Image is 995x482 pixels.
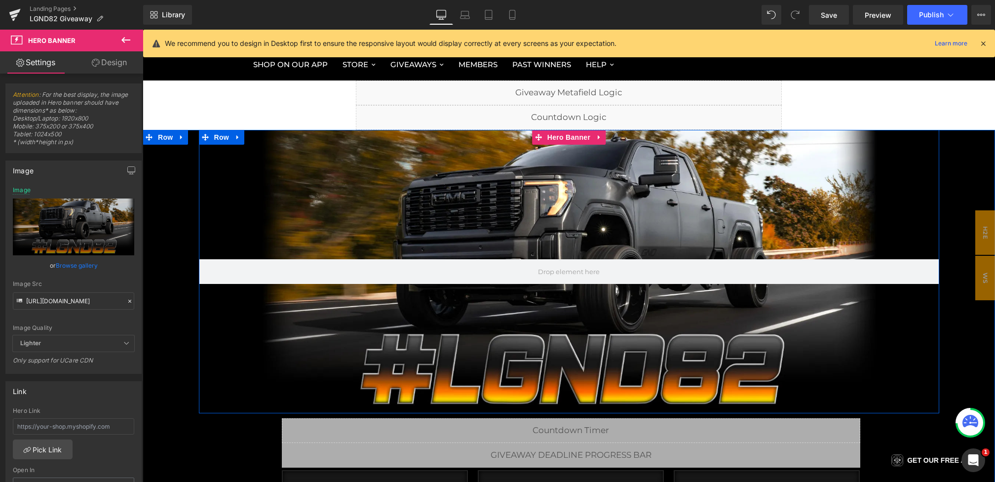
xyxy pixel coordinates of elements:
[316,29,355,41] a: MEMBERS
[500,5,524,25] a: Mobile
[370,29,428,41] a: PAST WINNERS
[13,324,134,331] div: Image Quality
[13,161,34,175] div: Image
[785,5,805,25] button: Redo
[982,448,990,456] span: 1
[402,100,450,115] span: Hero Banner
[13,91,39,98] a: Attention
[13,418,134,435] input: https://your-shop.myshopify.com
[762,5,781,25] button: Undo
[833,181,852,225] span: H2E
[13,91,134,153] span: : For the best display, the image uploaded in Hero banner should have dimensions* as below: Deskt...
[13,260,134,271] div: or
[450,100,463,115] a: Expand / Collapse
[13,382,27,396] div: Link
[111,29,185,41] a: SHOP ON OUR APP
[931,38,971,49] a: Learn more
[20,339,41,347] b: Lighter
[919,11,944,19] span: Publish
[907,5,967,25] button: Publish
[13,281,134,287] div: Image Src
[143,5,192,25] a: New Library
[865,10,891,20] span: Preview
[8,403,87,444] iframe: Marketing Popup
[13,187,31,194] div: Image
[56,257,98,274] a: Browse gallery
[13,467,134,474] div: Open In
[200,29,233,41] a: STORE
[13,407,134,414] div: Hero Link
[765,425,835,437] div: GET OUR FREE APP!
[30,15,92,23] span: LGND82 Giveaway
[13,100,33,115] span: Row
[89,100,102,115] a: Expand / Collapse
[961,448,985,472] iframe: Intercom live chat
[248,29,301,41] a: GIVEAWAYS
[821,10,837,20] span: Save
[853,5,903,25] a: Preview
[33,100,45,115] a: Expand / Collapse
[443,29,471,41] a: HELP
[13,357,134,371] div: Only support for UCare CDN
[30,5,143,13] a: Landing Pages
[13,292,134,310] input: Link
[69,100,89,115] span: Row
[162,10,185,19] span: Library
[165,38,616,49] p: We recommend you to design in Desktop first to ensure the responsive layout would display correct...
[749,425,761,437] img: App logo
[833,226,852,271] span: WS
[74,51,145,74] a: Design
[477,5,500,25] a: Tablet
[453,5,477,25] a: Laptop
[28,37,76,44] span: Hero Banner
[429,5,453,25] a: Desktop
[971,5,991,25] button: More
[13,440,73,459] a: Pick Link
[741,419,842,442] div: Show QR code to download mobile app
